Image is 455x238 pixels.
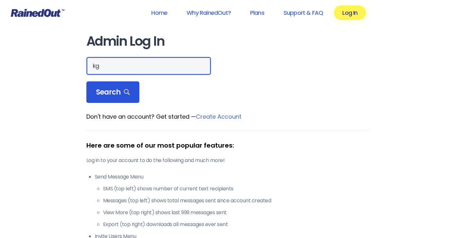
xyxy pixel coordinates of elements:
a: Why RainedOut? [178,5,239,20]
a: Home [143,5,176,20]
a: Log In [334,5,366,20]
li: Export (top right) downloads all messages ever sent [103,221,369,228]
span: Search [96,88,130,97]
input: Search Orgs… [86,57,211,75]
h1: Admin Log In [86,34,369,49]
p: Log in to your account to do the following and much more! [86,157,369,164]
div: Search [86,81,140,103]
li: View More (top right) shows last 999 messages sent [103,209,369,216]
a: Support & FAQ [275,5,331,20]
div: Here are some of our most popular features: [86,141,369,150]
li: SMS (top left) shows number of current text recipients [103,185,369,193]
a: Create Account [196,113,241,121]
li: Send Message Menu [95,173,369,228]
li: Messages (top left) shows total messages sent since account created [103,197,369,205]
a: Plans [242,5,273,20]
